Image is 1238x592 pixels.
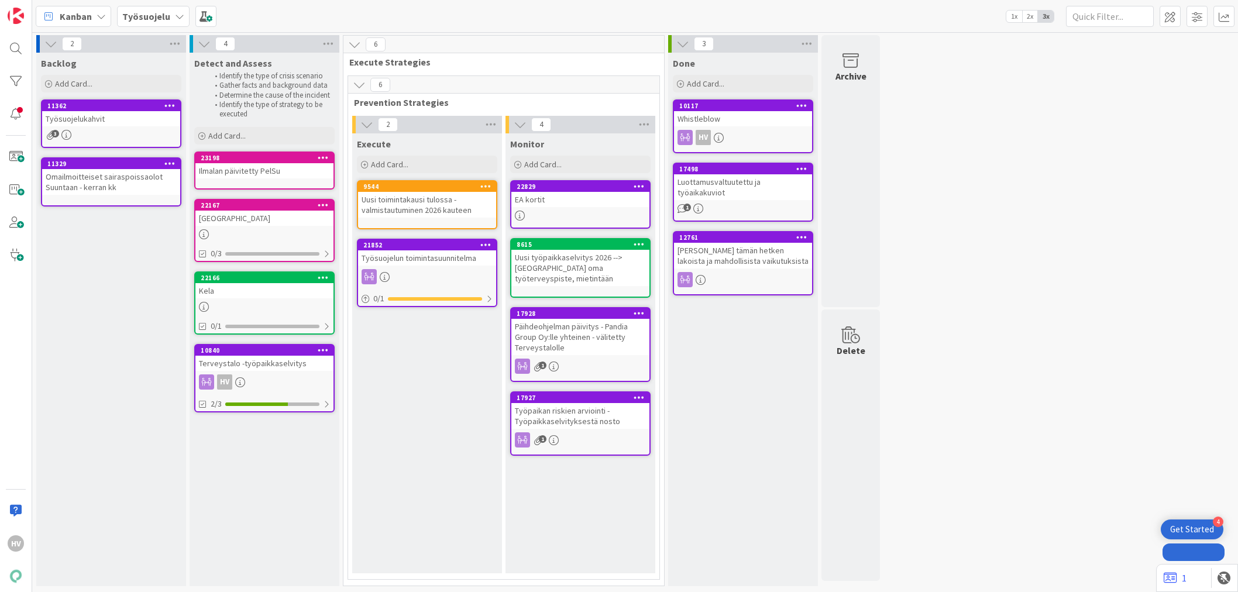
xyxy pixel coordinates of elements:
div: Päihdeohjelman päivitys - Pandia Group Oy:lle yhteinen - välitetty Terveystalolle [511,319,649,355]
div: Whistleblow [674,111,812,126]
a: 12761[PERSON_NAME] tämän hetken lakoista ja mahdollisista vaikutuksista [673,231,813,295]
div: Kela [195,283,333,298]
span: 2/3 [211,398,222,410]
div: 12761 [674,232,812,243]
span: 1 [539,362,546,369]
div: 11329 [47,160,180,168]
div: HV [696,130,711,145]
a: 22166Kela0/1 [194,271,335,335]
div: Delete [837,343,865,357]
a: 17927Työpaikan riskien arviointi - Työpaikkaselvityksestä nosto [510,391,651,456]
span: Kanban [60,9,92,23]
div: 9544 [358,181,496,192]
span: Execute [357,138,391,150]
div: [GEOGRAPHIC_DATA] [195,211,333,226]
span: 2 [62,37,82,51]
div: 23198 [201,154,333,162]
span: 4 [215,37,235,51]
span: Prevention Strategies [354,97,645,108]
div: 11362Työsuojelukahvit [42,101,180,126]
span: 4 [531,118,551,132]
div: Get Started [1170,524,1214,535]
div: 12761[PERSON_NAME] tämän hetken lakoista ja mahdollisista vaikutuksista [674,232,812,269]
a: 9544Uusi toimintakausi tulossa - valmistautuminen 2026 kauteen [357,180,497,229]
div: 9544 [363,183,496,191]
span: Add Card... [371,159,408,170]
a: 21852Työsuojelun toimintasuunnitelma0/1 [357,239,497,307]
div: 10840Terveystalo -työpaikkaselvitys [195,345,333,371]
span: 1x [1006,11,1022,22]
div: 8615 [517,240,649,249]
div: 22166 [195,273,333,283]
div: Archive [835,69,866,83]
span: 3x [1038,11,1054,22]
div: [PERSON_NAME] tämän hetken lakoista ja mahdollisista vaikutuksista [674,243,812,269]
div: 23198Ilmalan päivitetty PelSu [195,153,333,178]
b: Työsuojelu [122,11,170,22]
div: HV [674,130,812,145]
div: 12761 [679,233,812,242]
a: 8615Uusi työpaikkaselvitys 2026 --> [GEOGRAPHIC_DATA] oma työterveyspiste, mietintään [510,238,651,298]
span: 0/3 [211,247,222,260]
div: Omailmoitteiset sairaspoissaolot Suuntaan - kerran kk [42,169,180,195]
div: Uusi työpaikkaselvitys 2026 --> [GEOGRAPHIC_DATA] oma työterveyspiste, mietintään [511,250,649,286]
span: 2 [378,118,398,132]
div: Luottamusvaltuutettu ja työaikakuviot [674,174,812,200]
div: Työsuojelun toimintasuunnitelma [358,250,496,266]
div: 22166Kela [195,273,333,298]
div: 17498Luottamusvaltuutettu ja työaikakuviot [674,164,812,200]
div: 17927Työpaikan riskien arviointi - Työpaikkaselvityksestä nosto [511,393,649,429]
div: Työsuojelukahvit [42,111,180,126]
span: Add Card... [687,78,724,89]
a: 23198Ilmalan päivitetty PelSu [194,152,335,190]
li: Identify the type of crisis scenario [208,71,333,81]
input: Quick Filter... [1066,6,1154,27]
div: 17927 [517,394,649,402]
span: 0/1 [211,320,222,332]
span: Monitor [510,138,544,150]
a: 1 [1164,571,1187,585]
span: 1 [539,435,546,443]
div: Terveystalo -työpaikkaselvitys [195,356,333,371]
a: 17928Päihdeohjelman päivitys - Pandia Group Oy:lle yhteinen - välitetty Terveystalolle [510,307,651,382]
div: 22166 [201,274,333,282]
div: 17928 [511,308,649,319]
div: 11362 [42,101,180,111]
a: 17498Luottamusvaltuutettu ja työaikakuviot [673,163,813,222]
a: 22829EA kortit [510,180,651,229]
a: 22167[GEOGRAPHIC_DATA]0/3 [194,199,335,262]
img: Visit kanbanzone.com [8,8,24,24]
div: 22167[GEOGRAPHIC_DATA] [195,200,333,226]
div: 22829EA kortit [511,181,649,207]
div: 11362 [47,102,180,110]
span: 6 [370,78,390,92]
span: Add Card... [524,159,562,170]
li: Identify the type of strategy to be executed [208,100,333,119]
div: 8615 [511,239,649,250]
div: 4 [1213,517,1223,527]
a: 10117WhistleblowHV [673,99,813,153]
div: 11329 [42,159,180,169]
div: 10840 [195,345,333,356]
div: Open Get Started checklist, remaining modules: 4 [1161,519,1223,539]
div: HV [195,374,333,390]
span: Done [673,57,695,69]
div: 22167 [201,201,333,209]
div: 9544Uusi toimintakausi tulossa - valmistautuminen 2026 kauteen [358,181,496,218]
div: Uusi toimintakausi tulossa - valmistautuminen 2026 kauteen [358,192,496,218]
img: avatar [8,568,24,584]
div: 17498 [674,164,812,174]
div: 17928 [517,309,649,318]
div: 17928Päihdeohjelman päivitys - Pandia Group Oy:lle yhteinen - välitetty Terveystalolle [511,308,649,355]
div: 22829 [511,181,649,192]
li: Determine the cause of the incident [208,91,333,100]
div: 8615Uusi työpaikkaselvitys 2026 --> [GEOGRAPHIC_DATA] oma työterveyspiste, mietintään [511,239,649,286]
span: 3 [51,130,59,137]
div: 17498 [679,165,812,173]
a: 11329Omailmoitteiset sairaspoissaolot Suuntaan - kerran kk [41,157,181,206]
li: Gather facts and background data [208,81,333,90]
span: Execute Strategies [349,56,649,68]
span: 2x [1022,11,1038,22]
div: 10117 [679,102,812,110]
span: 1 [683,204,691,211]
